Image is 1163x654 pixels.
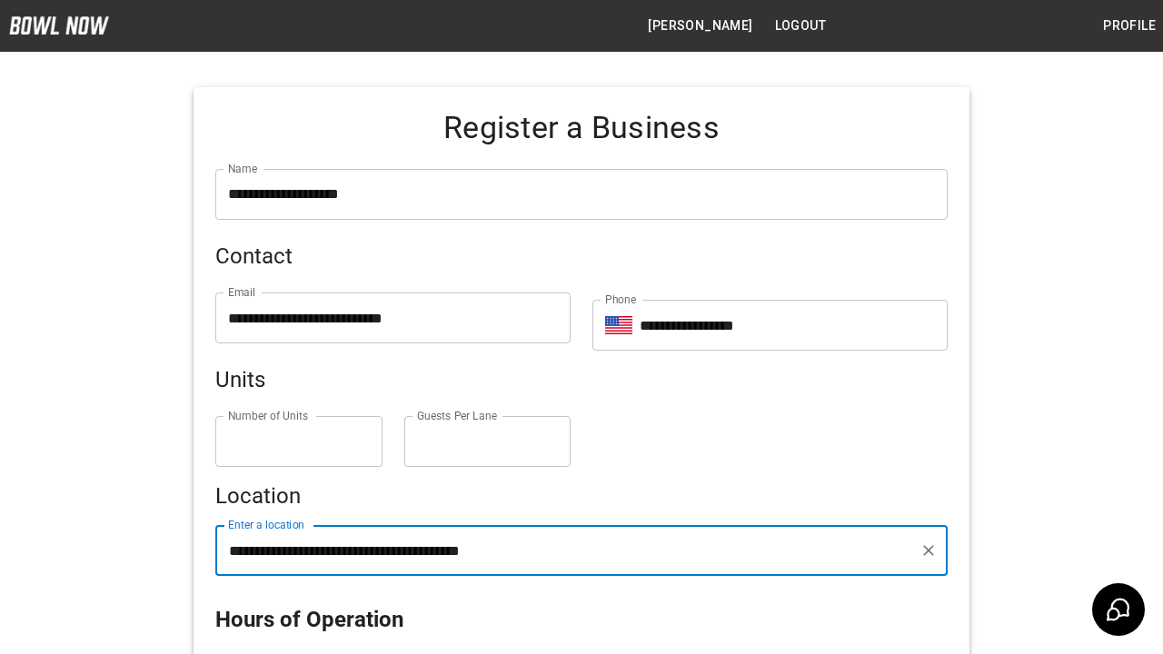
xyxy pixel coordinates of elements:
button: Logout [768,9,833,43]
h5: Location [215,481,947,510]
h5: Units [215,365,947,394]
button: [PERSON_NAME] [641,9,760,43]
h5: Contact [215,242,947,271]
button: Select country [605,312,632,339]
h5: Hours of Operation [215,605,947,634]
button: Clear [916,538,941,563]
button: Profile [1096,9,1163,43]
h4: Register a Business [215,109,947,147]
img: logo [9,16,109,35]
label: Phone [605,292,636,307]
